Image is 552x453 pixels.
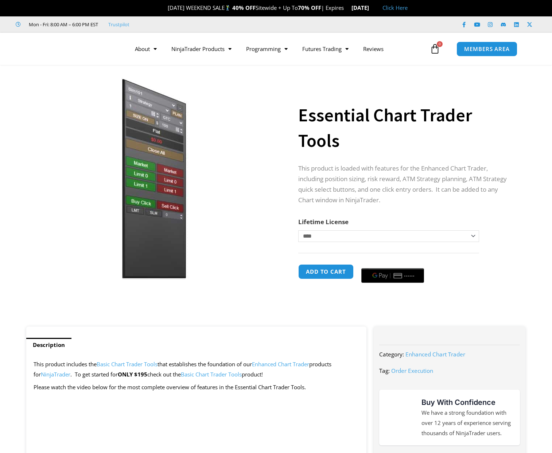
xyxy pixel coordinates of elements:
[108,20,129,29] a: Trustpilot
[404,273,415,278] text: ••••••
[128,40,428,57] nav: Menu
[225,5,230,11] img: 🏌️‍♂️
[37,78,271,279] img: Essential Chart Trader Tools
[298,102,511,153] h1: Essential Chart Trader Tools
[232,4,256,11] strong: 40% OFF
[181,371,242,378] a: Basic Chart Trader Tools
[421,397,513,408] h3: Buy With Confidence
[26,338,71,352] a: Description
[437,41,443,47] span: 0
[239,40,295,57] a: Programming
[360,263,425,264] iframe: Secure payment input frame
[391,367,433,374] a: Order Execution
[164,40,239,57] a: NinjaTrader Products
[405,351,465,358] a: Enhanced Chart Trader
[298,264,354,279] button: Add to cart
[298,4,321,11] strong: 70% OFF
[97,360,158,368] a: Basic Chart Trader Tools
[369,5,375,11] img: 🏭
[464,46,510,52] span: MEMBERS AREA
[298,218,349,226] label: Lifetime License
[118,371,147,378] strong: ONLY $195
[295,40,356,57] a: Futures Trading
[386,404,413,430] img: mark thumbs good 43913 | Affordable Indicators – NinjaTrader
[379,351,404,358] span: Category:
[421,408,513,438] p: We have a strong foundation with over 12 years of experience serving thousands of NinjaTrader users.
[34,359,359,380] p: This product includes the that establishes the foundation of our products for . To get started for
[128,40,164,57] a: About
[356,40,391,57] a: Reviews
[382,4,408,11] a: Click Here
[351,4,375,11] strong: [DATE]
[252,360,309,368] a: Enhanced Chart Trader
[456,42,517,56] a: MEMBERS AREA
[147,371,263,378] span: check out the product!
[361,268,424,283] button: Buy with GPay
[41,371,70,378] a: NinjaTrader
[27,20,98,29] span: Mon - Fri: 8:00 AM – 6:00 PM EST
[160,4,351,11] span: [DATE] WEEKEND SALE Sitewide + Up To | Expires
[379,367,390,374] span: Tag:
[27,36,105,62] img: LogoAI | Affordable Indicators – NinjaTrader
[298,163,511,206] p: This product is loaded with features for the Enhanced Chart Trader, including position sizing, ri...
[34,382,359,393] p: Please watch the video below for the most complete overview of features in the Essential Chart Tr...
[344,5,350,11] img: ⌛
[419,38,451,59] a: 0
[162,5,167,11] img: 🎉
